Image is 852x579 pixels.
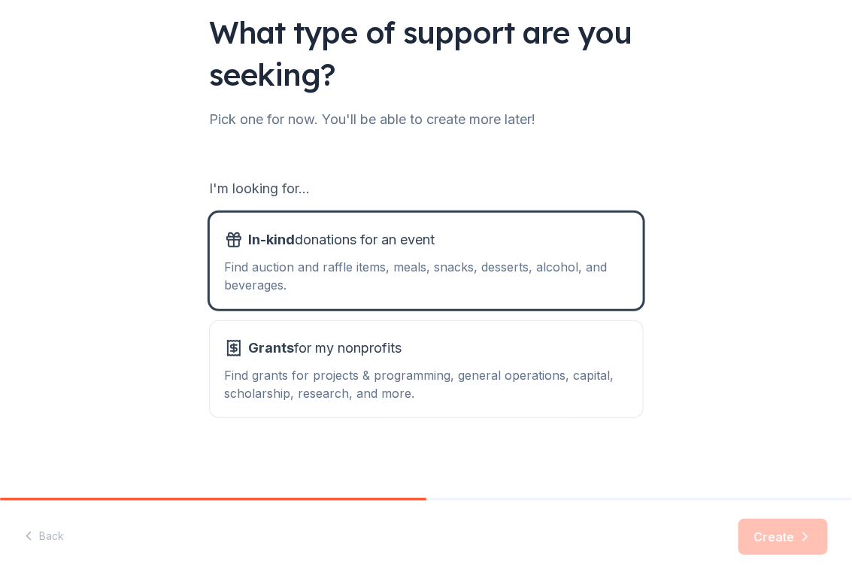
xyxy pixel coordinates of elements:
span: donations for an event [249,228,435,252]
button: In-kinddonations for an eventFind auction and raffle items, meals, snacks, desserts, alcohol, and... [210,213,643,309]
div: I'm looking for... [210,177,643,201]
div: Pick one for now. You'll be able to create more later! [210,108,643,132]
div: What type of support are you seeking? [210,11,643,95]
span: Grants [249,340,295,356]
button: Grantsfor my nonprofitsFind grants for projects & programming, general operations, capital, schol... [210,321,643,417]
div: Find auction and raffle items, meals, snacks, desserts, alcohol, and beverages. [225,258,628,294]
div: Find grants for projects & programming, general operations, capital, scholarship, research, and m... [225,366,628,402]
span: for my nonprofits [249,336,402,360]
span: In-kind [249,232,296,247]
